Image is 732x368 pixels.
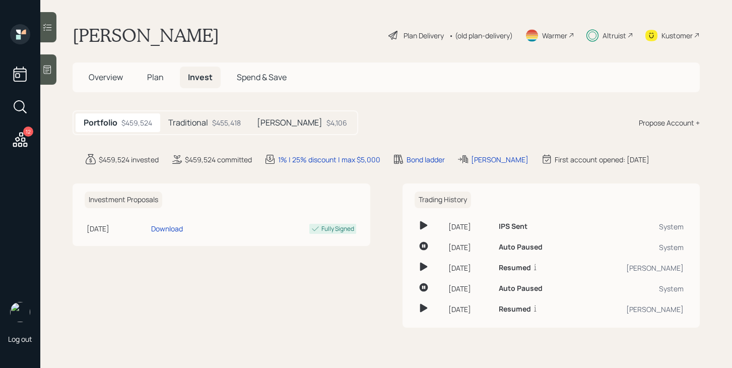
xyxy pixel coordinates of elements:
[448,263,491,273] div: [DATE]
[661,30,693,41] div: Kustomer
[499,284,543,293] h6: Auto Paused
[257,118,322,128] h5: [PERSON_NAME]
[415,192,471,208] h6: Trading History
[89,72,123,83] span: Overview
[84,118,117,128] h5: Portfolio
[212,117,241,128] div: $455,418
[448,221,491,232] div: [DATE]
[584,221,684,232] div: System
[404,30,444,41] div: Plan Delivery
[542,30,567,41] div: Warmer
[278,154,380,165] div: 1% | 25% discount | max $5,000
[326,117,347,128] div: $4,106
[584,263,684,273] div: [PERSON_NAME]
[499,264,531,272] h6: Resumed
[10,302,30,322] img: michael-russo-headshot.png
[87,223,147,234] div: [DATE]
[471,154,528,165] div: [PERSON_NAME]
[584,242,684,253] div: System
[499,222,527,231] h6: IPS Sent
[603,30,626,41] div: Altruist
[73,24,219,46] h1: [PERSON_NAME]
[147,72,164,83] span: Plan
[237,72,287,83] span: Spend & Save
[85,192,162,208] h6: Investment Proposals
[555,154,649,165] div: First account opened: [DATE]
[151,223,183,234] div: Download
[499,243,543,252] h6: Auto Paused
[639,117,700,128] div: Propose Account +
[185,154,252,165] div: $459,524 committed
[23,127,33,137] div: 12
[584,283,684,294] div: System
[584,304,684,315] div: [PERSON_NAME]
[99,154,159,165] div: $459,524 invested
[121,117,152,128] div: $459,524
[448,283,491,294] div: [DATE]
[188,72,213,83] span: Invest
[448,304,491,315] div: [DATE]
[449,30,513,41] div: • (old plan-delivery)
[407,154,445,165] div: Bond ladder
[321,224,354,233] div: Fully Signed
[168,118,208,128] h5: Traditional
[8,334,32,344] div: Log out
[448,242,491,253] div: [DATE]
[499,305,531,314] h6: Resumed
